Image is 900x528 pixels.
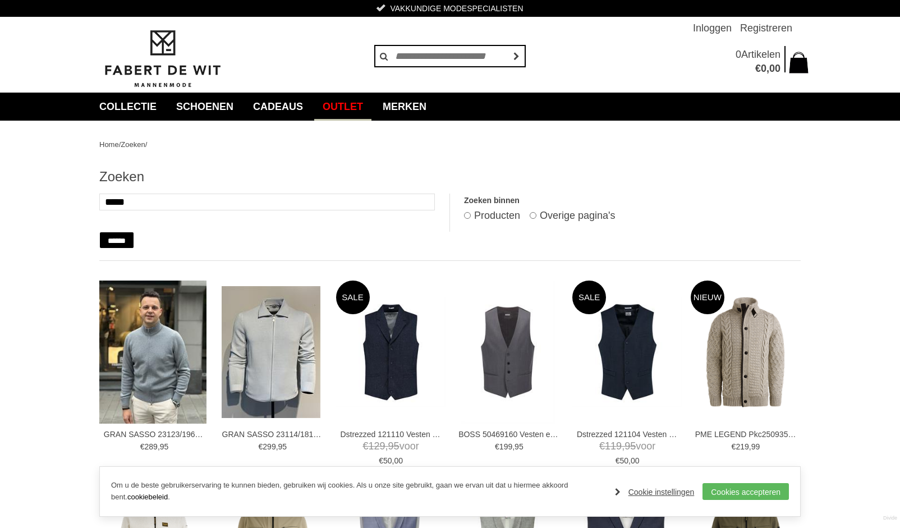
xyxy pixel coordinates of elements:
[622,440,625,452] span: ,
[145,140,148,149] span: /
[127,493,168,501] a: cookiebeleid
[119,140,121,149] span: /
[732,442,736,451] span: €
[693,17,732,39] a: Inloggen
[464,194,800,208] label: Zoeken binnen
[616,456,620,465] span: €
[99,140,119,149] a: Home
[392,456,394,465] span: ,
[140,442,145,451] span: €
[245,93,311,121] a: Cadeaus
[599,440,605,452] span: €
[385,440,388,452] span: ,
[540,210,616,221] label: Overige pagina's
[631,456,640,465] span: 00
[99,168,801,185] h1: Zoeken
[394,456,403,465] span: 00
[374,93,435,121] a: Merken
[628,456,631,465] span: ,
[572,297,682,407] img: Dstrezzed 121104 Vesten en Gilets
[461,281,555,424] img: BOSS 50469160 Vesten en Gilets
[749,442,751,451] span: ,
[766,63,769,74] span: ,
[605,440,622,452] span: 119
[158,442,160,451] span: ,
[702,483,789,500] a: Cookies accepteren
[615,484,695,501] a: Cookie instellingen
[91,93,165,121] a: collectie
[379,456,383,465] span: €
[695,429,796,439] a: PME LEGEND Pkc2509359 Vesten en Gilets
[111,480,604,503] p: Om u de beste gebruikerservaring te kunnen bieden, gebruiken wij cookies. Als u onze site gebruik...
[121,140,145,149] a: Zoeken
[340,429,441,439] a: Dstrezzed 121110 Vesten en Gilets
[499,442,512,451] span: 199
[761,63,766,74] span: 0
[340,439,441,453] span: voor
[736,49,741,60] span: 0
[458,429,559,439] a: BOSS 50469160 Vesten en Gilets
[363,440,369,452] span: €
[104,429,205,439] a: GRAN SASSO 23123/19621 Vesten en Gilets
[577,429,678,439] a: Dstrezzed 121104 Vesten en Gilets
[145,442,158,451] span: 289
[515,442,524,451] span: 95
[755,63,761,74] span: €
[276,442,278,451] span: ,
[336,297,446,407] img: Dstrezzed 121110 Vesten en Gilets
[314,93,371,121] a: Outlet
[512,442,515,451] span: ,
[99,29,226,89] img: Fabert de Wit
[388,440,400,452] span: 95
[99,281,206,424] img: GRAN SASSO 23123/19621 Vesten en Gilets
[883,511,897,525] a: Divide
[620,456,629,465] span: 50
[495,442,499,451] span: €
[259,442,263,451] span: €
[222,429,323,439] a: GRAN SASSO 23114/18131 Vesten en Gilets
[625,440,636,452] span: 95
[474,210,520,221] label: Producten
[736,442,749,451] span: 219
[222,286,320,418] img: GRAN SASSO 23114/18131 Vesten en Gilets
[168,93,242,121] a: Schoenen
[741,49,780,60] span: Artikelen
[769,63,780,74] span: 00
[751,442,760,451] span: 99
[691,297,801,407] img: PME LEGEND Pkc2509359 Vesten en Gilets
[740,17,792,39] a: Registreren
[278,442,287,451] span: 95
[383,456,392,465] span: 50
[577,439,678,453] span: voor
[369,440,385,452] span: 129
[263,442,275,451] span: 299
[160,442,169,451] span: 95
